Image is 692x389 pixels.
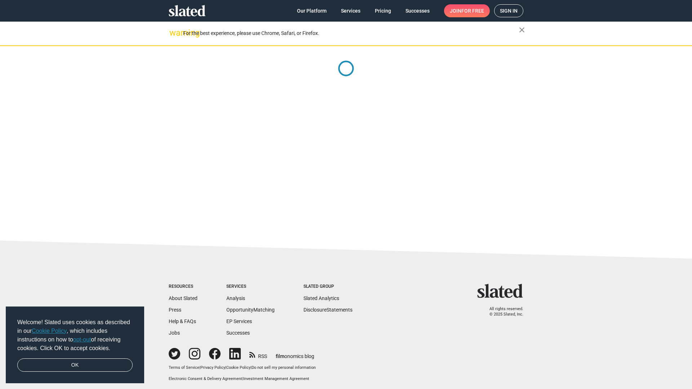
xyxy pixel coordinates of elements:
[252,365,316,371] button: Do not sell my personal information
[250,365,252,370] span: |
[303,307,352,313] a: DisclosureStatements
[450,4,484,17] span: Join
[17,358,133,372] a: dismiss cookie message
[169,376,242,381] a: Electronic Consent & Delivery Agreement
[183,28,519,38] div: For the best experience, please use Chrome, Safari, or Firefox.
[303,284,352,290] div: Slated Group
[375,4,391,17] span: Pricing
[73,336,91,343] a: opt-out
[303,295,339,301] a: Slated Analytics
[226,330,250,336] a: Successes
[400,4,435,17] a: Successes
[276,347,314,360] a: filmonomics blog
[341,4,360,17] span: Services
[276,353,284,359] span: film
[335,4,366,17] a: Services
[369,4,397,17] a: Pricing
[518,26,526,34] mat-icon: close
[199,365,200,370] span: |
[482,307,523,317] p: All rights reserved. © 2025 Slated, Inc.
[32,328,67,334] a: Cookie Policy
[169,284,198,290] div: Resources
[169,318,196,324] a: Help & FAQs
[405,4,430,17] span: Successes
[169,365,199,370] a: Terms of Service
[226,307,275,313] a: OpportunityMatching
[444,4,490,17] a: Joinfor free
[17,318,133,353] span: Welcome! Slated uses cookies as described in our , which includes instructions on how to of recei...
[225,365,226,370] span: |
[169,28,178,37] mat-icon: warning
[297,4,327,17] span: Our Platform
[226,295,245,301] a: Analysis
[494,4,523,17] a: Sign in
[200,365,225,370] a: Privacy Policy
[461,4,484,17] span: for free
[291,4,332,17] a: Our Platform
[226,318,252,324] a: EP Services
[226,284,275,290] div: Services
[169,307,181,313] a: Press
[6,307,144,384] div: cookieconsent
[243,376,309,381] a: Investment Management Agreement
[226,365,250,370] a: Cookie Policy
[169,330,180,336] a: Jobs
[242,376,243,381] span: |
[500,5,518,17] span: Sign in
[249,349,267,360] a: RSS
[169,295,198,301] a: About Slated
